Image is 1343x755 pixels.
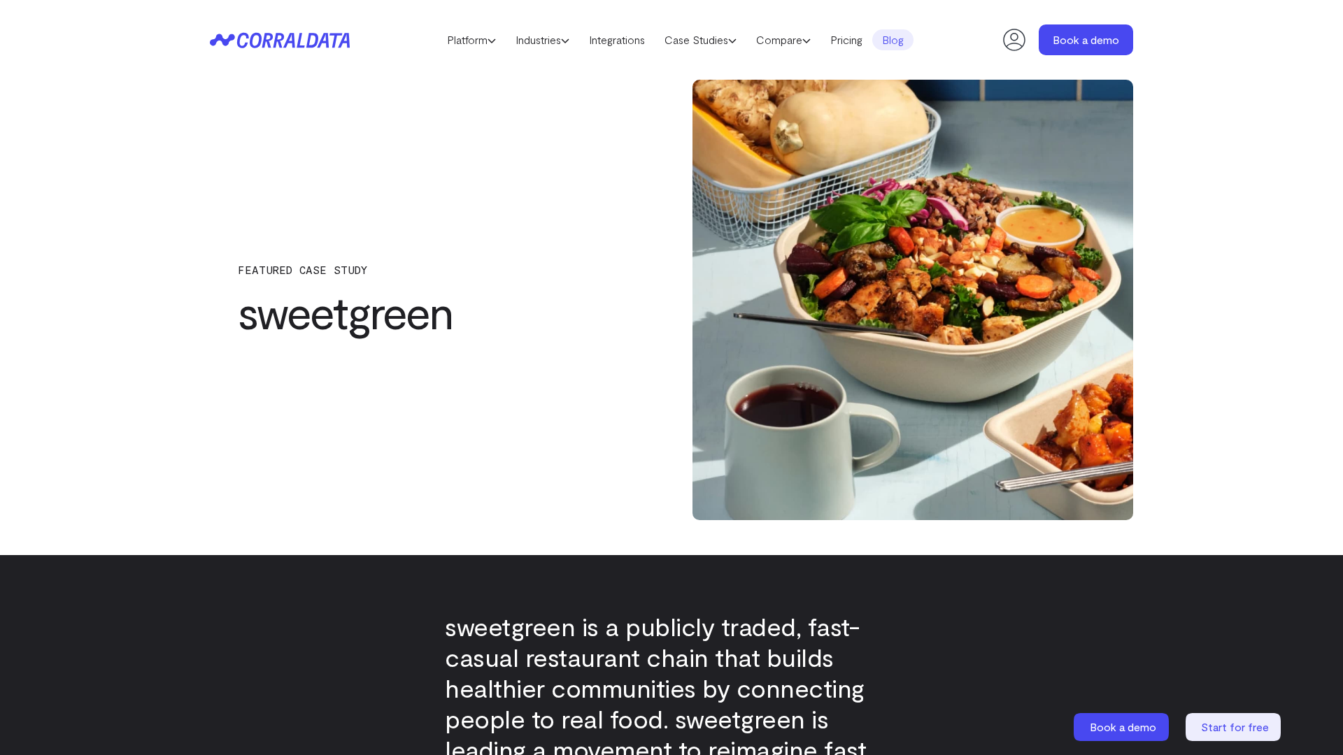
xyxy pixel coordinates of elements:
a: Blog [872,29,914,50]
a: Start for free [1186,713,1284,741]
span: Book a demo [1090,720,1156,733]
p: FEATURED CASE STUDY [238,264,623,276]
a: Integrations [579,29,655,50]
a: Platform [437,29,506,50]
a: Book a demo [1074,713,1172,741]
h1: sweetgreen [238,287,623,337]
span: Start for free [1201,720,1269,733]
a: Compare [746,29,820,50]
a: Industries [506,29,579,50]
a: Book a demo [1039,24,1133,55]
a: Case Studies [655,29,746,50]
a: Pricing [820,29,872,50]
